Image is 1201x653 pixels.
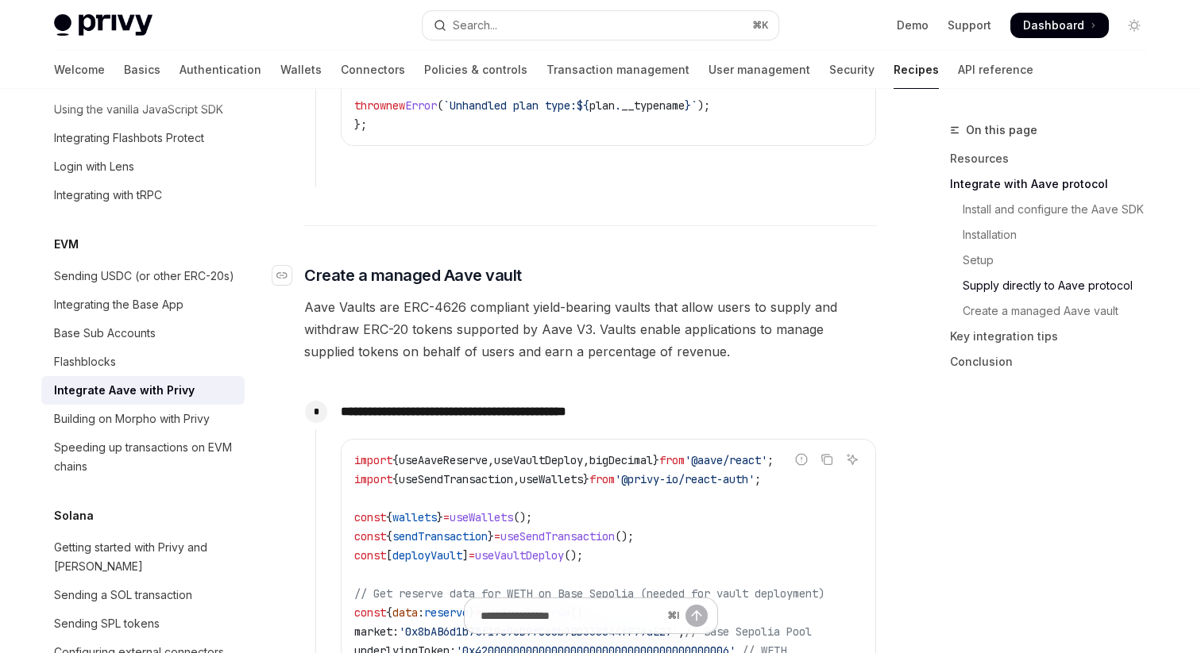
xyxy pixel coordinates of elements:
span: { [392,472,399,486]
a: API reference [958,51,1033,89]
div: Sending USDC (or other ERC-20s) [54,267,234,286]
span: (); [615,529,634,544]
div: Sending a SOL transaction [54,586,192,605]
a: Transaction management [546,51,689,89]
input: Ask a question... [481,598,661,633]
span: from [589,472,615,486]
h5: Solana [54,506,94,525]
span: throw [354,98,386,113]
span: ( [437,98,443,113]
div: Sending SPL tokens [54,614,160,633]
span: } [583,472,589,486]
a: Getting started with Privy and [PERSON_NAME] [41,533,245,581]
a: Building on Morpho with Privy [41,405,245,433]
a: Policies & controls [424,51,527,89]
a: Login with Lens [41,152,245,181]
span: . [615,98,621,113]
div: Building on Morpho with Privy [54,409,210,428]
span: from [659,453,685,467]
div: Integrating the Base App [54,295,183,314]
span: (); [513,510,532,524]
a: Wallets [280,51,322,89]
span: { [392,453,399,467]
span: sendTransaction [392,529,488,544]
span: Dashboard [1023,17,1084,33]
span: } [685,98,691,113]
span: Create a managed Aave vault [304,264,522,286]
button: Copy the contents from the code block [817,449,837,470]
a: Welcome [54,51,105,89]
div: Getting started with Privy and [PERSON_NAME] [54,538,235,576]
span: , [513,472,519,486]
h5: EVM [54,235,79,254]
span: , [488,453,494,467]
span: const [354,548,386,563]
span: plan [589,98,615,113]
div: Base Sub Accounts [54,324,156,343]
span: useSendTransaction [399,472,513,486]
div: Integrate Aave with Privy [54,381,195,400]
a: Setup [950,248,1160,273]
span: Aave Vaults are ERC-4626 compliant yield-bearing vaults that allow users to supply and withdraw E... [304,296,877,363]
button: Toggle dark mode [1122,13,1147,38]
div: Flashblocks [54,352,116,371]
span: import [354,472,392,486]
a: Sending a SOL transaction [41,581,245,609]
span: // Get reserve data for WETH on Base Sepolia (needed for vault deployment) [354,586,824,601]
a: Speeding up transactions on EVM chains [41,433,245,481]
span: { [386,529,392,544]
div: Search... [453,16,497,35]
span: }; [354,117,367,132]
a: Support [948,17,991,33]
a: Basics [124,51,160,89]
a: Install and configure the Aave SDK [950,197,1160,222]
a: Navigate to header [272,264,304,286]
a: Flashblocks [41,348,245,376]
a: Key integration tips [950,324,1160,349]
span: __typename [621,98,685,113]
span: On this page [966,121,1037,140]
span: useAaveReserve [399,453,488,467]
span: '@privy-io/react-auth' [615,472,755,486]
span: [ [386,548,392,563]
span: ; [755,472,761,486]
span: const [354,510,386,524]
span: ⌘ K [752,19,769,32]
span: ` [691,98,697,113]
span: useVaultDeploy [494,453,583,467]
span: } [437,510,443,524]
span: } [488,529,494,544]
span: useSendTransaction [500,529,615,544]
span: deployVault [392,548,462,563]
span: , [583,453,589,467]
a: Sending SPL tokens [41,609,245,638]
a: Dashboard [1010,13,1109,38]
span: = [469,548,475,563]
span: useWallets [450,510,513,524]
span: { [386,510,392,524]
div: Login with Lens [54,157,134,176]
button: Open search [423,11,778,40]
span: new [386,98,405,113]
span: ; [767,453,774,467]
a: Recipes [894,51,939,89]
img: light logo [54,14,153,36]
a: Base Sub Accounts [41,319,245,348]
a: Installation [950,222,1160,248]
a: Resources [950,146,1160,171]
span: const [354,529,386,544]
button: Report incorrect code [791,449,812,470]
span: bigDecimal [589,453,653,467]
span: ${ [577,98,589,113]
span: '@aave/react' [685,453,767,467]
span: (); [564,548,583,563]
a: Integrating the Base App [41,290,245,319]
span: `Unhandled plan type: [443,98,577,113]
span: } [653,453,659,467]
button: Ask AI [842,449,863,470]
div: Integrating Flashbots Protect [54,129,204,148]
span: = [494,529,500,544]
a: Create a managed Aave vault [950,298,1160,324]
div: Integrating with tRPC [54,186,162,205]
a: Integrate with Aave protocol [950,171,1160,197]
